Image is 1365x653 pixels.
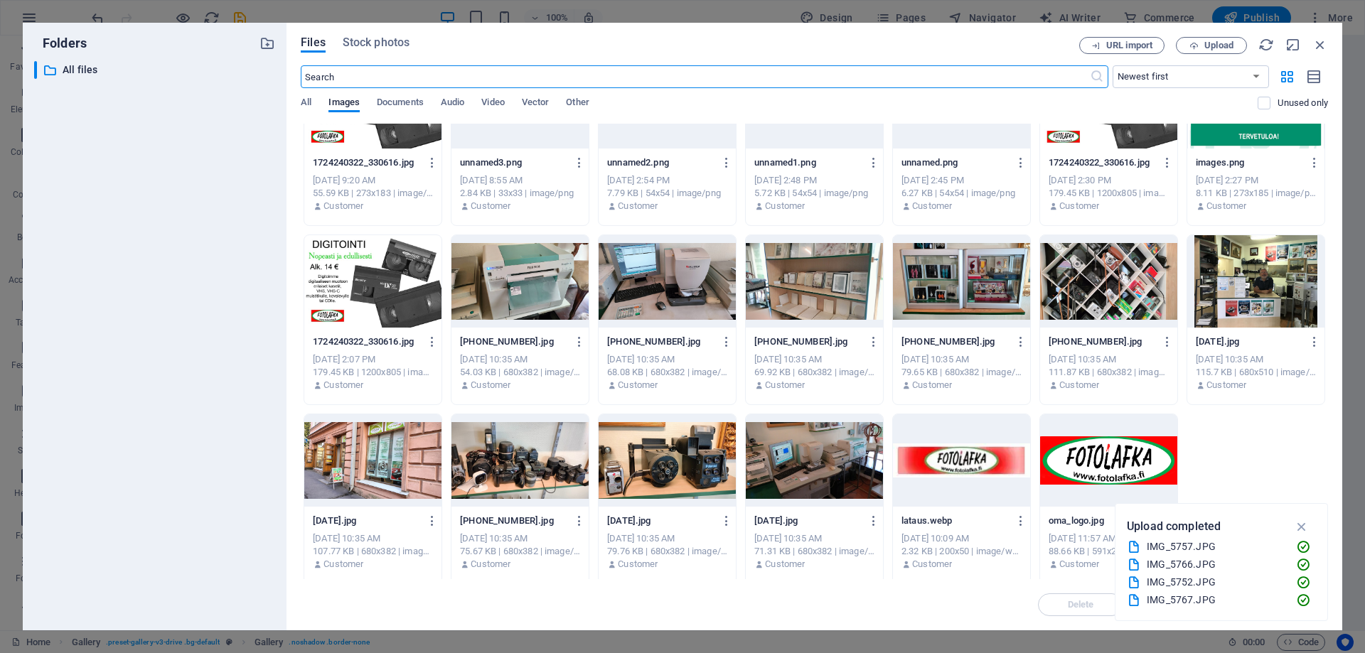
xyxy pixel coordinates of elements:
[1106,41,1152,50] span: URL import
[1059,200,1099,212] p: Customer
[901,187,1022,200] div: 6.27 KB | 54x54 | image/png
[1049,353,1169,366] div: [DATE] 10:35 AM
[313,514,419,527] p: [DATE].jpg
[313,353,433,366] div: [DATE] 2:07 PM
[1049,156,1155,169] p: 1724240322_330616.jpg
[765,558,805,571] p: Customer
[1079,37,1165,54] button: URL import
[1196,366,1316,379] div: 115.7 KB | 680x510 | image/jpeg
[471,200,510,212] p: Customer
[1049,532,1169,545] div: [DATE] 11:57 AM
[323,200,363,212] p: Customer
[1059,379,1099,392] p: Customer
[343,34,409,51] span: Stock photos
[754,174,874,187] div: [DATE] 2:48 PM
[471,558,510,571] p: Customer
[1049,174,1169,187] div: [DATE] 2:30 PM
[323,558,363,571] p: Customer
[754,366,874,379] div: 69.92 KB | 680x382 | image/jpeg
[901,335,1008,348] p: [PHONE_NUMBER].jpg
[607,532,727,545] div: [DATE] 10:35 AM
[912,200,952,212] p: Customer
[460,532,580,545] div: [DATE] 10:35 AM
[1059,558,1099,571] p: Customer
[754,545,874,558] div: 71.31 KB | 680x382 | image/jpeg
[301,94,311,114] span: All
[301,65,1089,88] input: Search
[901,514,1008,527] p: lataus.webp
[1147,592,1285,608] div: IMG_5767.JPG
[460,335,567,348] p: [PHONE_NUMBER].jpg
[1258,37,1274,53] i: Reload
[1176,37,1247,54] button: Upload
[1049,366,1169,379] div: 111.87 KB | 680x382 | image/jpeg
[754,156,861,169] p: unnamed1.png
[460,366,580,379] div: 54.03 KB | 680x382 | image/jpeg
[1285,37,1301,53] i: Minimize
[313,335,419,348] p: 1724240322_330616.jpg
[618,379,658,392] p: Customer
[607,545,727,558] div: 79.76 KB | 680x382 | image/jpeg
[1196,156,1302,169] p: images.png
[301,34,326,51] span: Files
[460,353,580,366] div: [DATE] 10:35 AM
[754,353,874,366] div: [DATE] 10:35 AM
[522,94,550,114] span: Vector
[1127,517,1221,536] p: Upload completed
[607,174,727,187] div: [DATE] 2:54 PM
[1196,335,1302,348] p: [DATE].jpg
[607,187,727,200] div: 7.79 KB | 54x54 | image/png
[313,187,433,200] div: 55.59 KB | 273x183 | image/jpeg
[1196,353,1316,366] div: [DATE] 10:35 AM
[1147,556,1285,573] div: IMG_5766.JPG
[460,545,580,558] div: 75.67 KB | 680x382 | image/jpeg
[765,200,805,212] p: Customer
[460,514,567,527] p: [PHONE_NUMBER].jpg
[607,353,727,366] div: [DATE] 10:35 AM
[1049,545,1169,558] div: 88.66 KB | 591x211 | image/jpeg
[441,94,464,114] span: Audio
[901,156,1008,169] p: unnamed.png
[1206,379,1246,392] p: Customer
[323,379,363,392] p: Customer
[460,174,580,187] div: [DATE] 8:55 AM
[618,558,658,571] p: Customer
[313,532,433,545] div: [DATE] 10:35 AM
[1196,187,1316,200] div: 8.11 KB | 273x185 | image/png
[754,187,874,200] div: 5.72 KB | 54x54 | image/png
[754,514,861,527] p: [DATE].jpg
[1049,514,1155,527] p: oma_logo.jpg
[460,187,580,200] div: 2.84 KB | 33x33 | image/png
[566,94,589,114] span: Other
[313,156,419,169] p: 1724240322_330616.jpg
[912,558,952,571] p: Customer
[481,94,504,114] span: Video
[901,174,1022,187] div: [DATE] 2:45 PM
[607,366,727,379] div: 68.08 KB | 680x382 | image/jpeg
[1278,97,1328,109] p: Displays only files that are not in use on the website. Files added during this session can still...
[328,94,360,114] span: Images
[377,94,424,114] span: Documents
[765,379,805,392] p: Customer
[34,61,37,79] div: ​
[618,200,658,212] p: Customer
[1206,200,1246,212] p: Customer
[754,532,874,545] div: [DATE] 10:35 AM
[313,545,433,558] div: 107.77 KB | 680x382 | image/jpeg
[34,34,87,53] p: Folders
[607,156,714,169] p: unnamed2.png
[313,366,433,379] div: 179.45 KB | 1200x805 | image/jpeg
[912,379,952,392] p: Customer
[901,366,1022,379] div: 79.65 KB | 680x382 | image/jpeg
[1196,174,1316,187] div: [DATE] 2:27 PM
[259,36,275,51] i: Create new folder
[754,335,861,348] p: [PHONE_NUMBER].jpg
[1312,37,1328,53] i: Close
[1204,41,1233,50] span: Upload
[607,335,714,348] p: [PHONE_NUMBER].jpg
[313,174,433,187] div: [DATE] 9:20 AM
[901,353,1022,366] div: [DATE] 10:35 AM
[901,532,1022,545] div: [DATE] 10:09 AM
[1049,187,1169,200] div: 179.45 KB | 1200x805 | image/jpeg
[63,62,249,78] p: All files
